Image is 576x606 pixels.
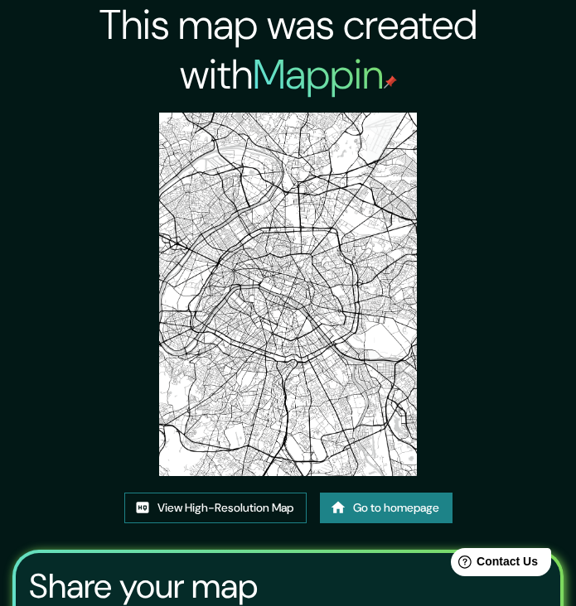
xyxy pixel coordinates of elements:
[124,493,307,523] a: View High-Resolution Map
[253,47,397,102] h2: Mappin
[384,75,397,89] img: mappin-pin
[159,113,417,476] img: created-map
[320,493,453,523] a: Go to homepage
[29,566,258,606] h3: Share your map
[428,541,558,588] iframe: Help widget launcher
